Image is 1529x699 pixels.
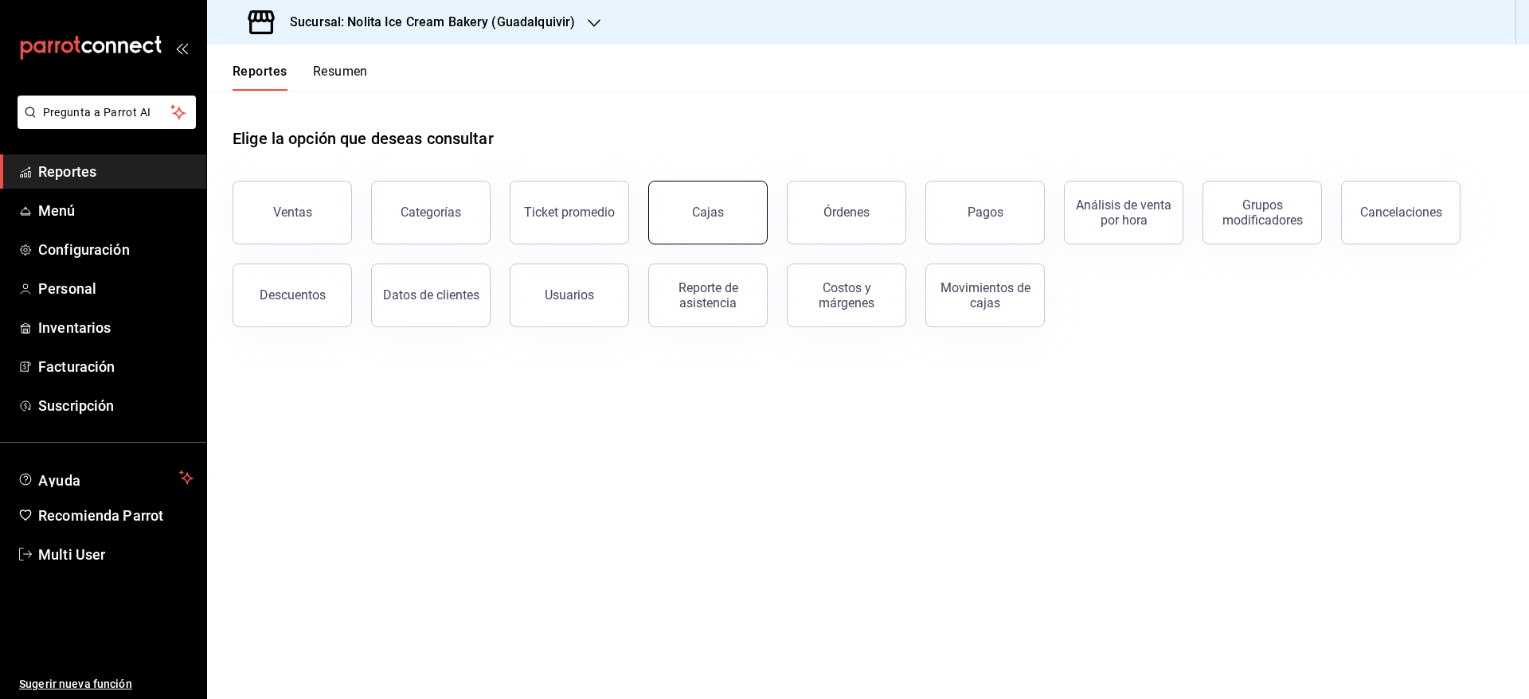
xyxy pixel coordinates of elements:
span: Pregunta a Parrot AI [43,104,171,121]
div: Cajas [692,205,724,220]
button: Movimientos de cajas [925,264,1045,327]
div: Ventas [273,205,312,220]
div: Usuarios [545,287,594,303]
div: Órdenes [823,205,870,220]
div: Análisis de venta por hora [1074,197,1173,228]
button: Ticket promedio [510,181,629,244]
span: Facturación [38,356,194,377]
span: Inventarios [38,317,194,338]
div: Movimientos de cajas [936,280,1034,310]
span: Ayuda [38,468,173,487]
h1: Elige la opción que deseas consultar [233,127,494,150]
span: Personal [38,278,194,299]
span: Multi User [38,544,194,565]
div: Datos de clientes [383,287,479,303]
button: Resumen [313,64,368,91]
span: Menú [38,200,194,221]
button: Análisis de venta por hora [1064,181,1183,244]
button: Descuentos [233,264,352,327]
div: Reporte de asistencia [659,280,757,310]
button: open_drawer_menu [175,41,188,54]
div: navigation tabs [233,64,368,91]
div: Cancelaciones [1360,205,1442,220]
button: Pregunta a Parrot AI [18,96,196,129]
span: Recomienda Parrot [38,505,194,526]
button: Cajas [648,181,768,244]
button: Costos y márgenes [787,264,906,327]
div: Descuentos [260,287,326,303]
span: Reportes [38,161,194,182]
button: Datos de clientes [371,264,491,327]
button: Usuarios [510,264,629,327]
button: Cancelaciones [1341,181,1461,244]
span: Suscripción [38,395,194,416]
div: Grupos modificadores [1213,197,1312,228]
h3: Sucursal: Nolita Ice Cream Bakery (Guadalquivir) [277,13,575,32]
button: Grupos modificadores [1202,181,1322,244]
button: Reportes [233,64,287,91]
button: Reporte de asistencia [648,264,768,327]
button: Pagos [925,181,1045,244]
span: Configuración [38,239,194,260]
a: Pregunta a Parrot AI [11,115,196,132]
div: Ticket promedio [524,205,615,220]
button: Ventas [233,181,352,244]
div: Pagos [968,205,1003,220]
div: Categorías [401,205,461,220]
button: Órdenes [787,181,906,244]
span: Sugerir nueva función [19,676,194,693]
button: Categorías [371,181,491,244]
div: Costos y márgenes [797,280,896,310]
